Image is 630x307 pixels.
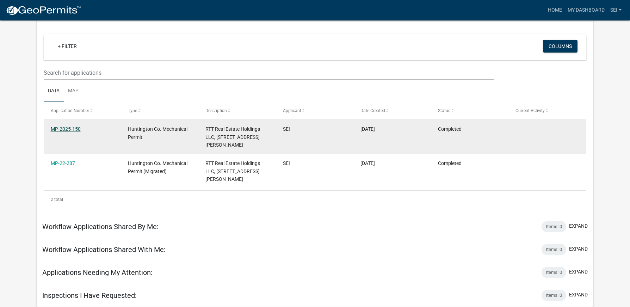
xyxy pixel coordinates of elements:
button: expand [569,245,588,253]
datatable-header-cell: Status [431,102,509,119]
datatable-header-cell: Applicant [276,102,354,119]
button: Columns [543,40,577,53]
datatable-header-cell: Date Created [354,102,431,119]
span: SEI [283,160,290,166]
a: MP-22-287 [51,160,75,166]
button: expand [569,268,588,276]
a: + Filter [52,40,82,53]
span: Completed [438,126,462,132]
div: Items: 0 [542,221,566,232]
span: 09/02/2025 [360,126,375,132]
span: Type [128,108,137,113]
button: expand [569,291,588,299]
a: Data [44,80,64,103]
span: Huntington Co. Mechanical Permit (Migrated) [128,160,187,174]
a: My Dashboard [565,4,607,17]
a: MP-2025-150 [51,126,81,132]
a: Map [64,80,83,103]
h5: Workflow Applications Shared With Me: [42,245,166,254]
span: RTT Real Estate Holdings LLC, 5224 E ASHER DR, plumbing [205,160,260,182]
span: Application Number [51,108,89,113]
div: collapse [37,22,593,215]
span: Description [205,108,227,113]
datatable-header-cell: Application Number [44,102,121,119]
datatable-header-cell: Current Activity [508,102,586,119]
input: Search for applications [44,66,494,80]
span: Date Created [360,108,385,113]
button: expand [569,222,588,230]
h5: Inspections I Have Requested: [42,291,137,300]
span: SEI [283,126,290,132]
span: RTT Real Estate Holdings LLC, 5224 E Asher Dr, plumbing [205,126,260,148]
datatable-header-cell: Description [199,102,276,119]
div: Items: 0 [542,244,566,255]
a: SEI [607,4,624,17]
h5: Applications Needing My Attention: [42,268,153,277]
datatable-header-cell: Type [121,102,199,119]
a: Home [545,4,565,17]
span: Current Activity [515,108,545,113]
span: Status [438,108,450,113]
h5: Workflow Applications Shared By Me: [42,222,159,231]
span: Applicant [283,108,301,113]
div: Items: 0 [542,267,566,278]
div: 2 total [44,191,586,208]
div: Items: 0 [542,290,566,301]
span: Completed [438,160,462,166]
span: 11/09/2022 [360,160,375,166]
span: Huntington Co. Mechanical Permit [128,126,187,140]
